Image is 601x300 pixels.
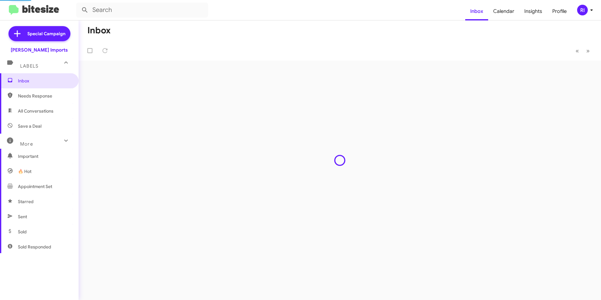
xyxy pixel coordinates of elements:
[519,2,547,20] a: Insights
[572,44,593,57] nav: Page navigation example
[18,214,27,220] span: Sent
[18,153,71,159] span: Important
[18,183,52,190] span: Appointment Set
[18,229,27,235] span: Sold
[27,31,65,37] span: Special Campaign
[76,3,208,18] input: Search
[18,108,53,114] span: All Conversations
[572,44,583,57] button: Previous
[18,168,31,175] span: 🔥 Hot
[488,2,519,20] a: Calendar
[18,123,41,129] span: Save a Deal
[8,26,70,41] a: Special Campaign
[18,198,34,205] span: Starred
[87,25,111,36] h1: Inbox
[577,5,588,15] div: RI
[18,78,71,84] span: Inbox
[18,244,51,250] span: Sold Responded
[547,2,572,20] a: Profile
[582,44,593,57] button: Next
[465,2,488,20] a: Inbox
[586,47,590,55] span: »
[20,141,33,147] span: More
[572,5,594,15] button: RI
[576,47,579,55] span: «
[18,93,71,99] span: Needs Response
[20,63,38,69] span: Labels
[11,47,68,53] div: [PERSON_NAME] Imports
